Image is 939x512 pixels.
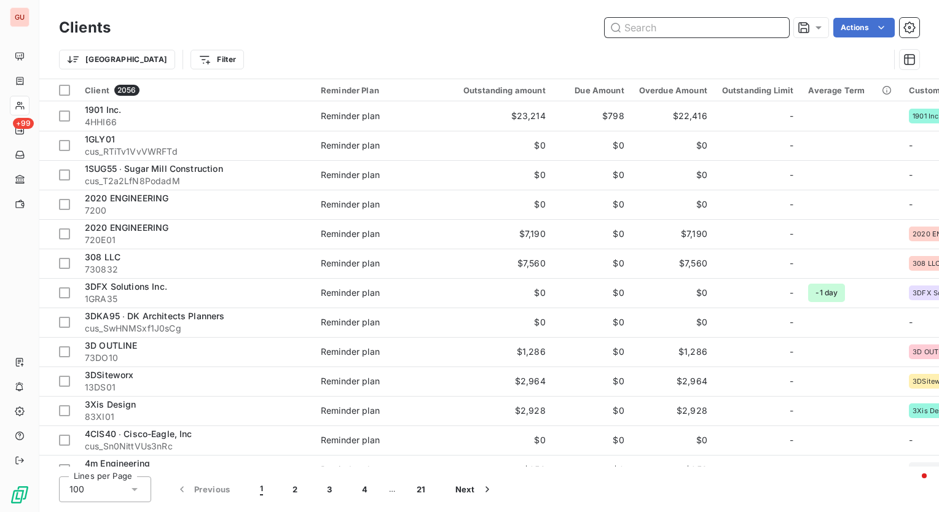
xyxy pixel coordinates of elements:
[790,287,793,299] span: -
[321,405,380,417] div: Reminder plan
[85,204,306,217] span: 7200
[553,101,632,131] td: $798
[85,222,168,233] span: 2020 ENGINEERING
[59,17,111,39] h3: Clients
[790,316,793,328] span: -
[85,352,306,364] span: 73DO10
[632,131,715,160] td: $0
[441,278,553,308] td: $0
[553,367,632,396] td: $0
[85,411,306,423] span: 83XI01
[85,252,120,262] span: 308 LLC
[909,317,913,327] span: -
[639,85,707,95] div: Overdue Amount
[632,455,715,484] td: $958
[790,110,793,122] span: -
[312,476,347,502] button: 3
[790,139,793,152] span: -
[632,367,715,396] td: $2,964
[553,396,632,425] td: $0
[85,234,306,246] span: 720E01
[790,464,793,476] span: -
[321,169,380,181] div: Reminder plan
[69,483,84,495] span: 100
[85,145,306,158] span: cus_RTiTv1VvVWRFTd
[85,370,134,380] span: 3DSiteworx
[909,199,913,209] span: -
[632,249,715,278] td: $7,560
[790,375,793,387] span: -
[59,50,175,69] button: [GEOGRAPHIC_DATA]
[321,375,380,387] div: Reminder plan
[441,455,553,484] td: $958
[321,257,380,270] div: Reminder plan
[441,131,553,160] td: $0
[85,85,109,95] span: Client
[441,101,553,131] td: $23,214
[441,160,553,190] td: $0
[632,190,715,219] td: $0
[382,479,402,499] span: …
[441,219,553,249] td: $7,190
[321,434,380,446] div: Reminder plan
[605,18,789,37] input: Search
[632,337,715,367] td: $1,286
[808,284,845,302] span: -1 day
[909,435,913,445] span: -
[85,381,306,394] span: 13DS01
[85,175,306,187] span: cus_T2a2LfN8PodadM
[553,278,632,308] td: $0
[85,458,150,468] span: 4m Engineering
[85,104,121,115] span: 1901 Inc.
[321,85,434,95] div: Reminder Plan
[114,85,139,96] span: 2056
[632,396,715,425] td: $2,928
[85,281,167,292] span: 3DFX Solutions Inc.
[553,425,632,455] td: $0
[441,190,553,219] td: $0
[85,263,306,276] span: 730832
[553,190,632,219] td: $0
[632,278,715,308] td: $0
[553,337,632,367] td: $0
[553,455,632,484] td: $0
[85,163,223,174] span: 1SUG55 ∙ Sugar Mill Construction
[632,219,715,249] td: $7,190
[909,169,913,180] span: -
[85,193,168,203] span: 2020 ENGINEERING
[441,425,553,455] td: $0
[321,346,380,358] div: Reminder plan
[790,228,793,240] span: -
[441,337,553,367] td: $1,286
[85,293,306,305] span: 1GRA35
[321,198,380,211] div: Reminder plan
[402,476,441,502] button: 21
[161,476,245,502] button: Previous
[632,160,715,190] td: $0
[722,85,794,95] div: Outstanding Limit
[560,85,624,95] div: Due Amount
[790,434,793,446] span: -
[790,405,793,417] span: -
[790,257,793,270] span: -
[553,131,632,160] td: $0
[278,476,312,502] button: 2
[85,311,225,321] span: 3DKA95 ∙ DK Architects Planners
[10,485,29,505] img: Logo LeanPay
[632,101,715,131] td: $22,416
[191,50,244,69] button: Filter
[632,308,715,337] td: $0
[321,228,380,240] div: Reminder plan
[833,18,895,37] button: Actions
[245,476,278,502] button: 1
[790,198,793,211] span: -
[321,110,380,122] div: Reminder plan
[13,118,34,129] span: +99
[790,346,793,358] span: -
[449,85,546,95] div: Outstanding amount
[321,139,380,152] div: Reminder plan
[553,219,632,249] td: $0
[790,169,793,181] span: -
[10,7,29,27] div: GU
[808,85,894,95] div: Average Term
